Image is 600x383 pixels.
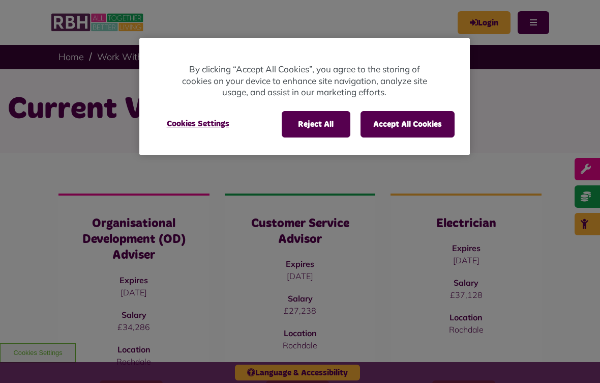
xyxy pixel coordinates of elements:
[139,38,470,155] div: Cookie banner
[180,64,429,98] p: By clicking “Accept All Cookies”, you agree to the storing of cookies on your device to enhance s...
[155,111,242,136] button: Cookies Settings
[139,38,470,155] div: Privacy
[361,111,455,138] button: Accept All Cookies
[282,111,350,138] button: Reject All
